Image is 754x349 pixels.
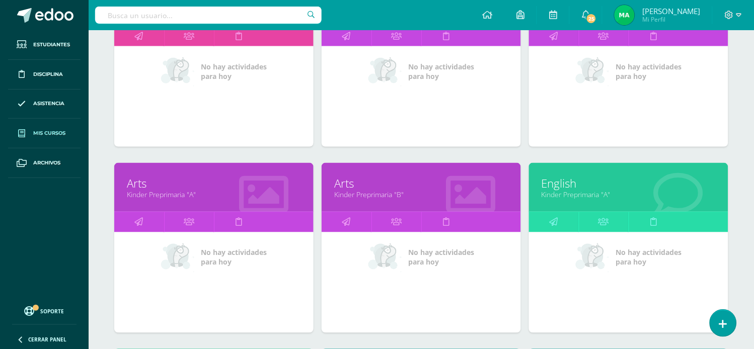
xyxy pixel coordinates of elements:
img: no_activities_small.png [368,242,402,273]
span: 25 [586,13,597,24]
img: no_activities_small.png [161,242,194,273]
a: Estudiantes [8,30,81,60]
span: Mi Perfil [642,15,700,24]
span: Cerrar panel [28,336,66,343]
img: no_activities_small.png [368,56,402,86]
a: Kinder Preprimaria "B" [334,190,508,199]
span: No hay actividades para hoy [616,248,682,267]
span: No hay actividades para hoy [201,62,267,81]
a: Kinder Preprimaria "A" [542,190,716,199]
span: Disciplina [33,70,63,78]
img: 65d24bf89045e17e2505453a25dd4ac2.png [615,5,635,25]
span: Soporte [41,308,64,315]
a: Asistencia [8,90,81,119]
span: No hay actividades para hoy [201,248,267,267]
span: [PERSON_NAME] [642,6,700,16]
span: Mis cursos [33,129,65,137]
a: Arts [127,176,301,191]
a: Archivos [8,148,81,178]
input: Busca un usuario... [95,7,322,24]
span: No hay actividades para hoy [409,248,475,267]
img: no_activities_small.png [576,56,609,86]
img: no_activities_small.png [576,242,609,273]
span: Asistencia [33,100,64,108]
a: Disciplina [8,60,81,90]
a: Soporte [12,304,77,317]
a: Arts [334,176,508,191]
a: English [542,176,716,191]
span: No hay actividades para hoy [616,62,682,81]
span: Estudiantes [33,41,70,49]
a: Mis cursos [8,119,81,148]
span: No hay actividades para hoy [409,62,475,81]
img: no_activities_small.png [161,56,194,86]
span: Archivos [33,159,60,167]
a: Kinder Preprimaria "A" [127,190,301,199]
